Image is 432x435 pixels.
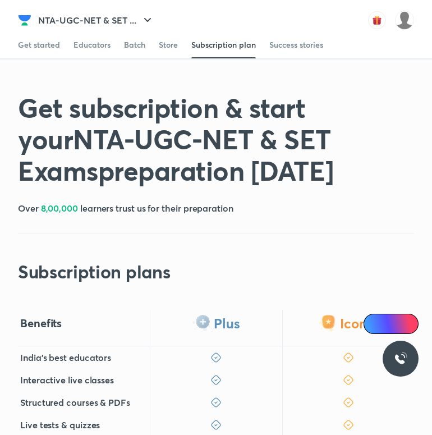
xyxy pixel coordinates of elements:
[18,202,233,215] h5: Over learners trust us for their preparation
[364,314,419,334] a: Ai Doubts
[124,39,145,51] div: Batch
[18,91,374,186] h1: Get subscription & start your NTA-UGC-NET & SET Exams preparation [DATE]
[269,39,323,51] div: Success stories
[41,202,78,214] span: 8,00,000
[394,352,407,365] img: ttu
[382,319,412,328] span: Ai Doubts
[368,11,386,29] img: avatar
[159,39,178,51] div: Store
[73,31,111,58] a: Educators
[20,373,114,387] h5: Interactive live classes
[18,31,60,58] a: Get started
[20,316,62,331] h4: Benefits
[370,319,379,328] img: Icon
[159,31,178,58] a: Store
[20,418,100,432] h5: Live tests & quizzes
[31,9,161,31] button: NTA-UGC-NET & SET ...
[191,39,256,51] div: Subscription plan
[73,39,111,51] div: Educators
[269,31,323,58] a: Success stories
[18,39,60,51] div: Get started
[18,13,31,27] img: Company Logo
[124,31,145,58] a: Batch
[18,260,170,283] h2: Subscription plans
[191,31,256,58] a: Subscription plan
[20,396,130,409] h5: Structured courses & PDFs
[395,11,414,30] img: Tusar Ranjan
[20,351,111,364] h5: India's best educators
